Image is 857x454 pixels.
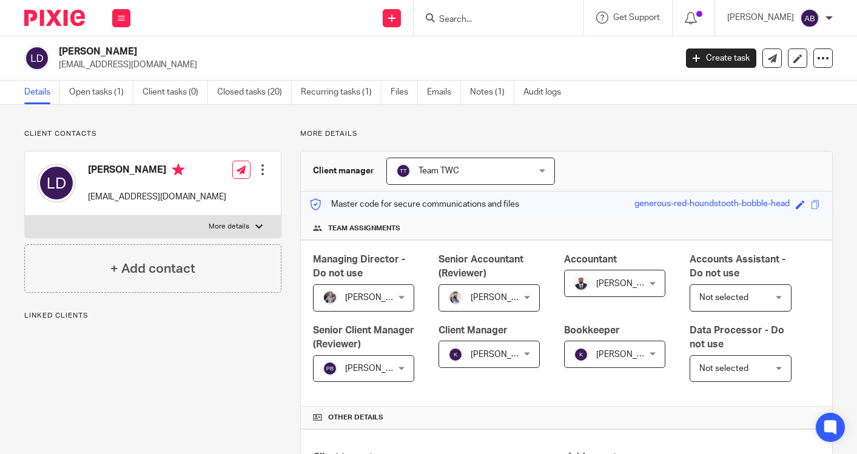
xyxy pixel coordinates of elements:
a: Audit logs [523,81,570,104]
span: Senior Client Manager (Reviewer) [313,325,414,349]
h4: [PERSON_NAME] [88,164,226,179]
h2: [PERSON_NAME] [59,45,546,58]
img: svg%3E [800,8,819,28]
p: Master code for secure communications and files [310,198,519,210]
span: Not selected [699,293,748,302]
p: Client contacts [24,129,281,139]
span: [PERSON_NAME] [596,279,663,288]
span: Data Processor - Do not use [690,325,784,349]
span: Team TWC [418,167,459,175]
span: Managing Director - Do not use [313,255,405,278]
a: Details [24,81,60,104]
img: svg%3E [323,361,337,376]
p: More details [209,222,249,232]
span: Senior Accountant (Reviewer) [439,255,523,278]
span: Accounts Assistant - Do not use [690,255,785,278]
p: [EMAIL_ADDRESS][DOMAIN_NAME] [88,191,226,203]
span: Client Manager [439,325,508,335]
span: Accountant [564,255,617,264]
span: Get Support [613,13,660,22]
img: svg%3E [24,45,50,71]
img: svg%3E [574,347,588,362]
span: [PERSON_NAME] [471,350,537,359]
span: Other details [328,413,383,422]
span: Not selected [699,364,748,373]
p: [EMAIL_ADDRESS][DOMAIN_NAME] [59,59,668,71]
a: Open tasks (1) [69,81,133,104]
span: [PERSON_NAME] [345,364,412,373]
img: Pixie [24,10,85,26]
img: -%20%20-%20studio@ingrained.co.uk%20for%20%20-20220223%20at%20101413%20-%201W1A2026.jpg [323,290,337,305]
img: Pixie%2002.jpg [448,290,463,305]
span: [PERSON_NAME] [596,350,663,359]
a: Create task [686,48,756,68]
img: WhatsApp%20Image%202022-05-18%20at%206.27.04%20PM.jpeg [574,276,588,291]
span: [PERSON_NAME] [471,293,537,302]
img: svg%3E [448,347,463,362]
span: [PERSON_NAME] [345,293,412,302]
p: More details [300,129,833,139]
a: Closed tasks (20) [217,81,292,104]
img: svg%3E [37,164,76,202]
a: Emails [427,81,461,104]
span: Bookkeeper [564,325,620,335]
i: Primary [172,164,184,176]
a: Files [391,81,418,104]
a: Notes (1) [470,81,514,104]
p: Linked clients [24,311,281,321]
div: generous-red-houndstooth-bobble-head [634,198,790,212]
a: Recurring tasks (1) [301,81,381,104]
h4: + Add contact [110,259,195,278]
h3: Client manager [313,165,374,177]
a: Client tasks (0) [143,81,208,104]
p: [PERSON_NAME] [727,12,794,24]
span: Team assignments [328,224,400,233]
input: Search [438,15,547,25]
img: svg%3E [396,164,411,178]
